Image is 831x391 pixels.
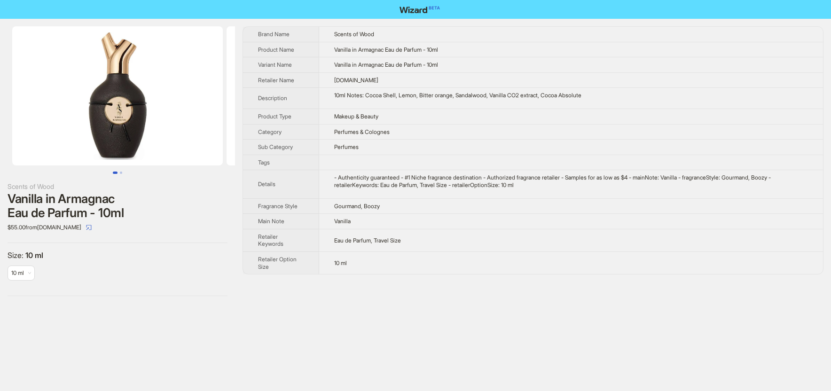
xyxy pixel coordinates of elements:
button: Go to slide 1 [113,172,118,174]
img: Vanilla in Armagnac Eau de Parfum - 10ml Vanilla in Armagnac Eau de Parfum - 10ml image 2 [227,26,437,165]
span: Makeup & Beauty [334,113,378,120]
span: Retailer Option Size [258,256,297,270]
span: Variant Name [258,61,292,68]
span: Product Type [258,113,291,120]
span: available [11,266,31,280]
span: select [86,225,92,230]
span: 10 ml [11,269,24,276]
span: Vanilla in Armagnac Eau de Parfum - 10ml [334,61,438,68]
div: $55.00 from [DOMAIN_NAME] [8,220,227,235]
span: 10 ml [334,259,347,266]
span: Gourmand, Boozy [334,203,380,210]
span: Retailer Name [258,77,294,84]
span: Product Name [258,46,294,53]
div: Scents of Wood [8,181,227,192]
img: Vanilla in Armagnac Eau de Parfum - 10ml Vanilla in Armagnac Eau de Parfum - 10ml image 1 [12,26,223,165]
span: Fragrance Style [258,203,298,210]
div: - Authenticity guaranteed - #1 Niche fragrance destination - Authorized fragrance retailer - Samp... [334,174,808,188]
span: Vanilla in Armagnac Eau de Parfum - 10ml [334,46,438,53]
span: Sub Category [258,143,293,150]
span: Retailer Keywords [258,233,283,248]
span: Size : [8,250,25,260]
span: Brand Name [258,31,290,38]
div: 10ml Notes: Cocoa Shell, Lemon, Bitter orange, Sandalwood, Vanilla CO2 extract, Cocoa Absolute [334,92,808,99]
span: Details [258,180,275,188]
span: Tags [258,159,270,166]
span: Description [258,94,287,102]
span: Main Note [258,218,284,225]
span: [DOMAIN_NAME] [334,77,378,84]
div: Vanilla in Armagnac Eau de Parfum - 10ml [8,192,227,220]
span: Perfumes & Colognes [334,128,390,135]
span: 10 ml [25,250,43,260]
span: Perfumes [334,143,359,150]
span: Scents of Wood [334,31,374,38]
span: Category [258,128,282,135]
span: Vanilla [334,218,351,225]
button: Go to slide 2 [120,172,122,174]
span: Eau de Parfum, Travel Size [334,237,401,244]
